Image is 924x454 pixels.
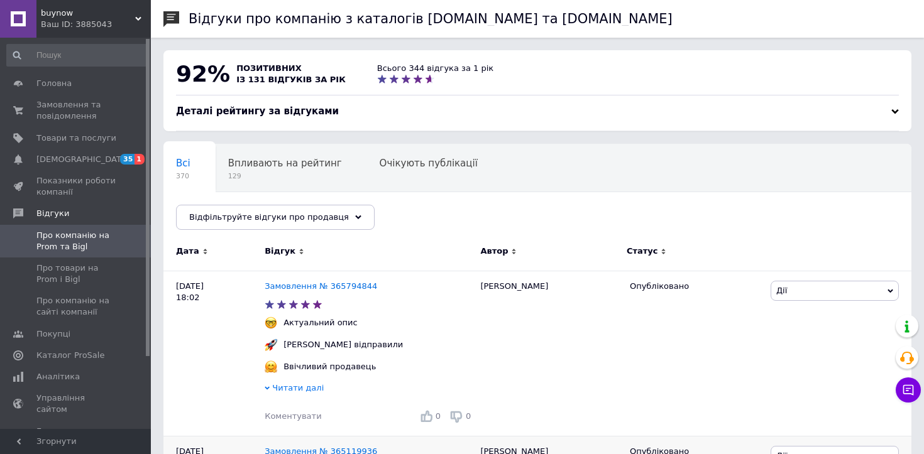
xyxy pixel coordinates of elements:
[380,158,478,169] span: Очікують публікації
[474,271,624,436] div: [PERSON_NAME]
[280,339,406,350] div: [PERSON_NAME] відправили
[776,286,787,295] span: Дії
[236,63,302,73] span: позитивних
[176,158,190,169] span: Всі
[135,154,145,165] span: 1
[265,382,474,397] div: Читати далі
[36,175,116,198] span: Показники роботи компанії
[36,295,116,318] span: Про компанію на сайті компанії
[36,392,116,415] span: Управління сайтом
[265,316,277,329] img: :nerd_face:
[36,350,104,361] span: Каталог ProSale
[36,328,70,340] span: Покупці
[120,154,135,165] span: 35
[176,105,899,118] div: Деталі рейтингу за відгуками
[236,75,346,84] span: із 131 відгуків за рік
[163,192,329,240] div: Опубліковані без коментаря
[36,154,129,165] span: [DEMOGRAPHIC_DATA]
[176,61,230,87] span: 92%
[377,63,493,74] div: Всього 344 відгука за 1 рік
[36,99,116,122] span: Замовлення та повідомлення
[36,78,72,89] span: Головна
[6,44,148,67] input: Пошук
[36,132,116,144] span: Товари та послуги
[265,281,377,291] a: Замовлення № 365794844
[36,208,69,219] span: Відгуки
[896,377,921,403] button: Чат з покупцем
[41,8,135,19] span: buynow
[176,105,339,117] span: Деталі рейтингу за відгуками
[627,246,658,257] span: Статус
[265,246,295,257] span: Відгук
[176,171,190,181] span: 370
[630,281,761,292] div: Опубліковано
[265,411,321,422] div: Коментувати
[480,246,508,257] span: Автор
[280,317,361,328] div: Актуальний опис
[189,212,349,222] span: Відфільтруйте відгуки про продавця
[265,338,277,351] img: :rocket:
[280,361,379,372] div: Ввічливий продавець
[36,426,116,448] span: Гаманець компанії
[466,411,471,421] span: 0
[265,411,321,421] span: Коментувати
[436,411,441,421] span: 0
[36,230,116,252] span: Про компанію на Prom та Bigl
[265,360,277,373] img: :hugging_face:
[272,383,324,392] span: Читати далі
[36,262,116,285] span: Про товари на Prom і Bigl
[176,246,199,257] span: Дата
[163,271,265,436] div: [DATE] 18:02
[41,19,151,30] div: Ваш ID: 3885043
[228,158,342,169] span: Впливають на рейтинг
[189,11,673,26] h1: Відгуки про компанію з каталогів [DOMAIN_NAME] та [DOMAIN_NAME]
[228,171,342,181] span: 129
[36,371,80,382] span: Аналітика
[176,205,304,217] span: Опубліковані без комен...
